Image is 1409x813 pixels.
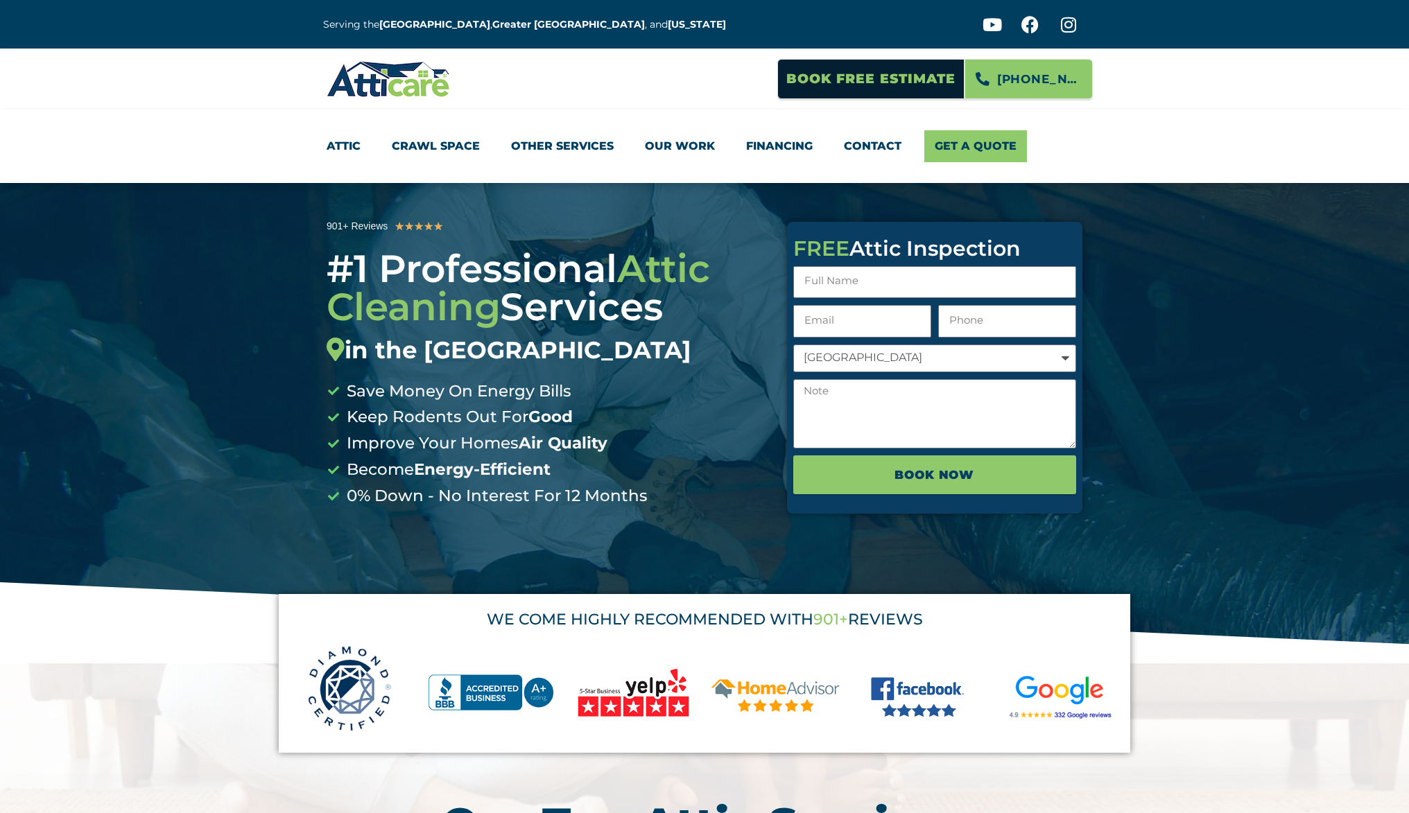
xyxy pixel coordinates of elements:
div: 5/5 [395,218,443,236]
span: Book Free Estimate [786,66,956,92]
div: #1 Professional Services [327,250,766,365]
b: Air Quality [519,433,607,453]
a: Financing [746,130,813,162]
span: 901+ [813,610,848,629]
i: ★ [433,218,443,236]
p: Serving the , , and [323,17,736,33]
i: ★ [404,218,414,236]
a: Contact [844,130,901,162]
span: 0% Down - No Interest For 12 Months [343,483,648,509]
span: Become [343,457,551,483]
i: ★ [395,218,404,236]
i: ★ [414,218,424,236]
span: FREE [793,236,849,261]
a: Our Work [645,130,715,162]
b: Energy-Efficient [414,460,551,479]
nav: Menu [327,130,1082,162]
b: Good [528,407,573,426]
a: Greater [GEOGRAPHIC_DATA] [492,18,645,30]
span: Keep Rodents Out For [343,404,573,430]
span: Save Money On Energy Bills [343,378,571,405]
div: WE COME HIGHLY RECOMMENDED WITH REVIEWS [297,612,1112,627]
a: Crawl Space [392,130,480,162]
div: Attic Inspection [793,238,1076,259]
a: [GEOGRAPHIC_DATA] [379,18,490,30]
a: [US_STATE] [668,18,726,30]
div: in the [GEOGRAPHIC_DATA] [327,336,766,365]
a: Book Free Estimate [777,59,965,99]
input: Only numbers and phone characters (#, -, *, etc) are accepted. [938,305,1076,338]
input: Full Name [793,266,1076,299]
span: Improve Your Homes [343,430,607,457]
button: BOOK NOW [793,455,1076,494]
div: 901+ Reviews [327,218,388,234]
i: ★ [424,218,433,236]
a: [PHONE_NUMBER] [965,59,1093,99]
a: Attic [327,130,361,162]
input: Email [793,305,931,338]
a: Get A Quote [924,130,1027,162]
span: [PHONE_NUMBER] [997,67,1082,91]
span: Attic Cleaning [327,245,710,330]
a: Other Services [511,130,614,162]
span: BOOK NOW [894,463,974,487]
